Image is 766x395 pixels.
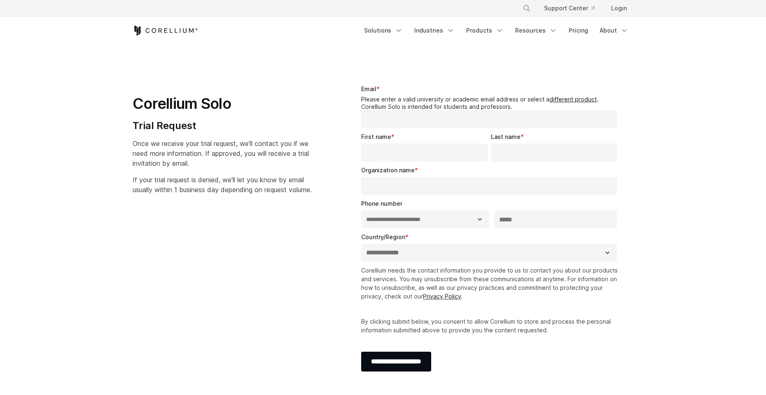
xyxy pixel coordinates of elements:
a: Industries [409,23,460,38]
button: Search [519,1,534,16]
a: Login [605,1,633,16]
span: Phone number [361,200,402,207]
span: Country/Region [361,233,405,240]
a: Resources [510,23,562,38]
div: Navigation Menu [359,23,633,38]
span: First name [361,133,391,140]
a: Corellium Home [133,26,198,35]
h1: Corellium Solo [133,94,312,113]
a: Pricing [564,23,593,38]
span: Last name [491,133,521,140]
span: If your trial request is denied, we'll let you know by email usually within 1 business day depend... [133,176,312,194]
div: Navigation Menu [513,1,633,16]
span: Once we receive your trial request, we'll contact you if we need more information. If approved, y... [133,139,309,167]
p: By clicking submit below, you consent to allow Corellium to store and process the personal inform... [361,317,620,334]
legend: Please enter a valid university or academic email address or select a . Corellium Solo is intende... [361,96,620,110]
span: Organization name [361,167,415,174]
a: About [595,23,633,38]
h4: Trial Request [133,120,312,132]
span: Email [361,85,376,92]
a: Support Center [537,1,601,16]
a: Products [461,23,509,38]
a: different product [549,96,597,103]
p: Corellium needs the contact information you provide to us to contact you about our products and s... [361,266,620,301]
a: Privacy Policy [423,293,461,300]
a: Solutions [359,23,408,38]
